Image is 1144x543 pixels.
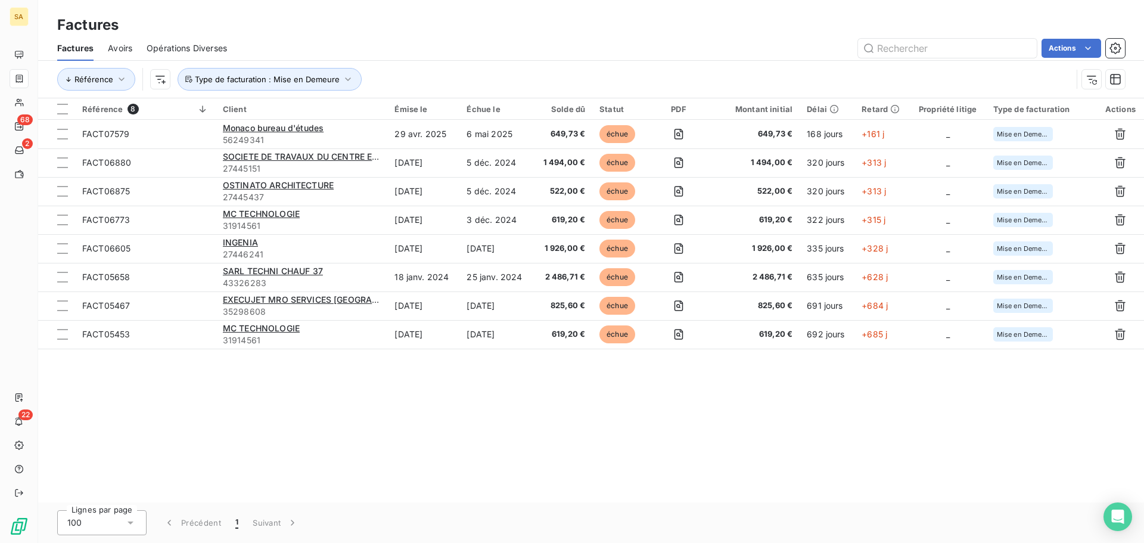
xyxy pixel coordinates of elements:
[57,14,119,36] h3: Factures
[997,302,1049,309] span: Mise en Demeure
[82,329,130,339] span: FACT05453
[599,211,635,229] span: échue
[459,234,533,263] td: [DATE]
[862,157,886,167] span: +313 j
[223,323,300,333] span: MC TECHNOLOGIE
[82,157,131,167] span: FACT06880
[82,243,130,253] span: FACT06605
[82,272,130,282] span: FACT05658
[387,120,459,148] td: 29 avr. 2025
[223,266,323,276] span: SARL TECHNI CHAUF 37
[223,104,381,114] div: Client
[997,131,1049,138] span: Mise en Demeure
[862,300,888,311] span: +684 j
[57,68,135,91] button: Référence
[807,104,847,114] div: Délai
[599,182,635,200] span: échue
[459,177,533,206] td: 5 déc. 2024
[223,237,258,247] span: INGENIA
[599,154,635,172] span: échue
[997,245,1049,252] span: Mise en Demeure
[387,291,459,320] td: [DATE]
[82,129,129,139] span: FACT07579
[235,517,238,529] span: 1
[57,42,94,54] span: Factures
[82,300,130,311] span: FACT05467
[716,328,792,340] span: 619,20 €
[459,291,533,320] td: [DATE]
[459,148,533,177] td: 5 déc. 2024
[862,129,884,139] span: +161 j
[946,300,950,311] span: _
[223,220,381,232] span: 31914561
[800,177,854,206] td: 320 jours
[599,297,635,315] span: échue
[540,185,586,197] span: 522,00 €
[800,120,854,148] td: 168 jours
[459,206,533,234] td: 3 déc. 2024
[10,7,29,26] div: SA
[223,151,383,162] span: SOCIETE DE TRAVAUX DU CENTRE EST
[800,148,854,177] td: 320 jours
[917,104,979,114] div: Propriété litige
[800,263,854,291] td: 635 jours
[223,306,381,318] span: 35298608
[223,180,334,190] span: OSTINATO ARCHITECTURE
[128,104,138,114] span: 8
[800,320,854,349] td: 692 jours
[223,134,381,146] span: 56249341
[108,42,132,54] span: Avoirs
[716,300,792,312] span: 825,60 €
[540,104,586,114] div: Solde dû
[459,263,533,291] td: 25 janv. 2024
[997,216,1049,224] span: Mise en Demeure
[82,215,130,225] span: FACT06773
[387,177,459,206] td: [DATE]
[67,517,82,529] span: 100
[716,271,792,283] span: 2 486,71 €
[178,68,362,91] button: Type de facturation : Mise en Demeure
[223,209,300,219] span: MC TECHNOLOGIE
[946,272,950,282] span: _
[862,215,885,225] span: +315 j
[17,114,33,125] span: 68
[387,234,459,263] td: [DATE]
[862,272,888,282] span: +628 j
[74,75,113,84] span: Référence
[223,123,324,133] span: Monaco bureau d'études
[599,104,641,114] div: Statut
[993,104,1090,114] div: Type de facturation
[655,104,702,114] div: PDF
[195,75,340,84] span: Type de facturation : Mise en Demeure
[1104,104,1137,114] div: Actions
[862,243,888,253] span: +328 j
[467,104,526,114] div: Échue le
[599,268,635,286] span: échue
[540,214,586,226] span: 619,20 €
[223,294,420,305] span: EXECUJET MRO SERVICES [GEOGRAPHIC_DATA]
[862,104,903,114] div: Retard
[540,300,586,312] span: 825,60 €
[540,271,586,283] span: 2 486,71 €
[223,163,381,175] span: 27445151
[228,510,245,535] button: 1
[946,157,950,167] span: _
[387,263,459,291] td: 18 janv. 2024
[223,249,381,260] span: 27446241
[459,120,533,148] td: 6 mai 2025
[862,329,887,339] span: +685 j
[997,159,1049,166] span: Mise en Demeure
[800,234,854,263] td: 335 jours
[10,517,29,536] img: Logo LeanPay
[147,42,227,54] span: Opérations Diverses
[459,320,533,349] td: [DATE]
[1042,39,1101,58] button: Actions
[599,240,635,257] span: échue
[946,215,950,225] span: _
[862,186,886,196] span: +313 j
[18,409,33,420] span: 22
[540,243,586,255] span: 1 926,00 €
[540,128,586,140] span: 649,73 €
[82,186,130,196] span: FACT06875
[716,214,792,226] span: 619,20 €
